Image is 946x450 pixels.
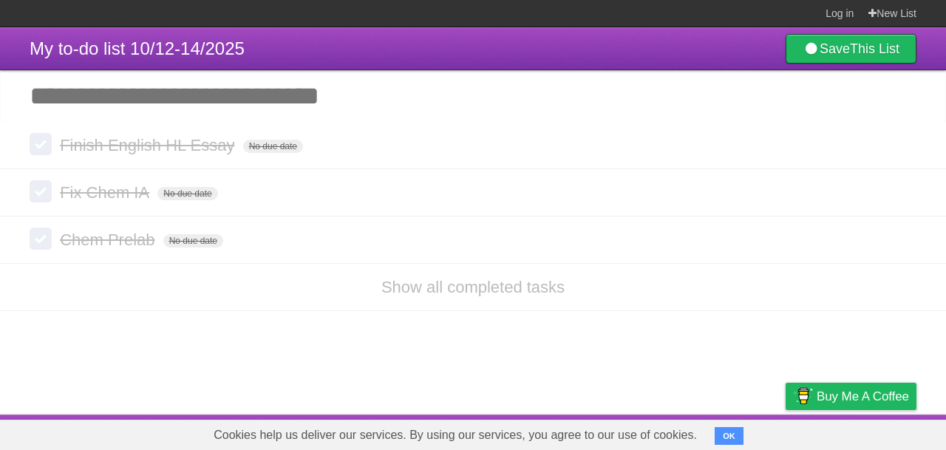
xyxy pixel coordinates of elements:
a: Developers [638,418,698,446]
a: Suggest a feature [823,418,916,446]
label: Done [30,228,52,250]
span: Buy me a coffee [817,383,909,409]
span: No due date [157,187,217,200]
button: OK [715,427,743,445]
span: Finish English HL Essay [60,136,238,154]
span: My to-do list 10/12-14/2025 [30,38,245,58]
label: Done [30,180,52,202]
span: No due date [163,234,223,248]
span: No due date [243,140,303,153]
a: SaveThis List [786,34,916,64]
span: Cookies help us deliver our services. By using our services, you agree to our use of cookies. [199,420,712,450]
a: Show all completed tasks [381,278,565,296]
label: Done [30,133,52,155]
a: Privacy [766,418,805,446]
span: Fix Chem IA [60,183,153,202]
a: Terms [716,418,749,446]
img: Buy me a coffee [793,383,813,409]
a: Buy me a coffee [786,383,916,410]
a: About [589,418,620,446]
span: Chem Prelab [60,231,158,249]
b: This List [850,41,899,56]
